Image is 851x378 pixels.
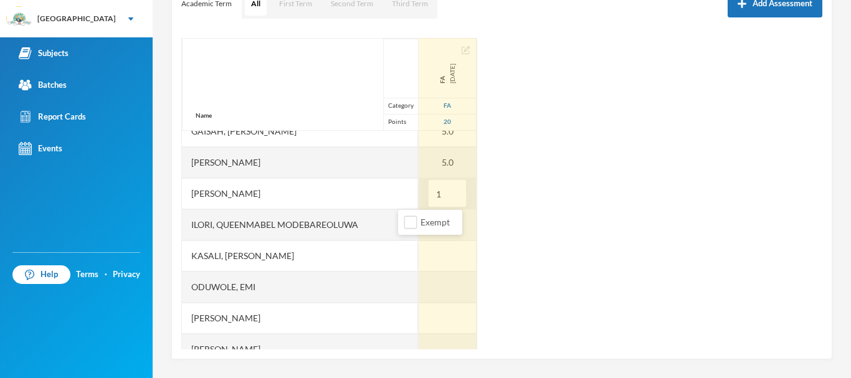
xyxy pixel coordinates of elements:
div: Subjects [19,47,69,60]
div: Report Cards [19,110,86,123]
img: edit [462,46,470,54]
span: FA [437,64,447,83]
a: Terms [76,268,98,281]
div: Batches [19,78,67,92]
div: 20 [419,114,476,130]
div: · [105,268,107,281]
div: Category [383,98,418,114]
div: [PERSON_NAME] [182,147,418,178]
div: [PERSON_NAME] [182,303,418,334]
div: Events [19,142,62,155]
div: Kasali, [PERSON_NAME] [182,240,418,272]
div: 5.0 [419,147,477,178]
div: 5.0 [419,116,477,147]
img: logo [7,7,32,32]
div: Gaisah, [PERSON_NAME] [182,116,418,147]
a: Privacy [113,268,140,281]
div: Name [183,101,225,130]
div: Oduwole, Emi [182,272,418,303]
a: Help [12,265,70,284]
div: Ilori, Queenmabel Modebareoluwa [182,209,418,240]
span: Exempt [416,217,455,227]
div: [GEOGRAPHIC_DATA] [37,13,116,24]
div: Points [383,114,418,130]
div: Formative Assessment [419,98,476,114]
div: [PERSON_NAME] [182,178,418,209]
div: [PERSON_NAME] [182,334,418,365]
button: Edit Assessment [462,45,470,55]
div: First Term Formative Assessment [437,64,457,83]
